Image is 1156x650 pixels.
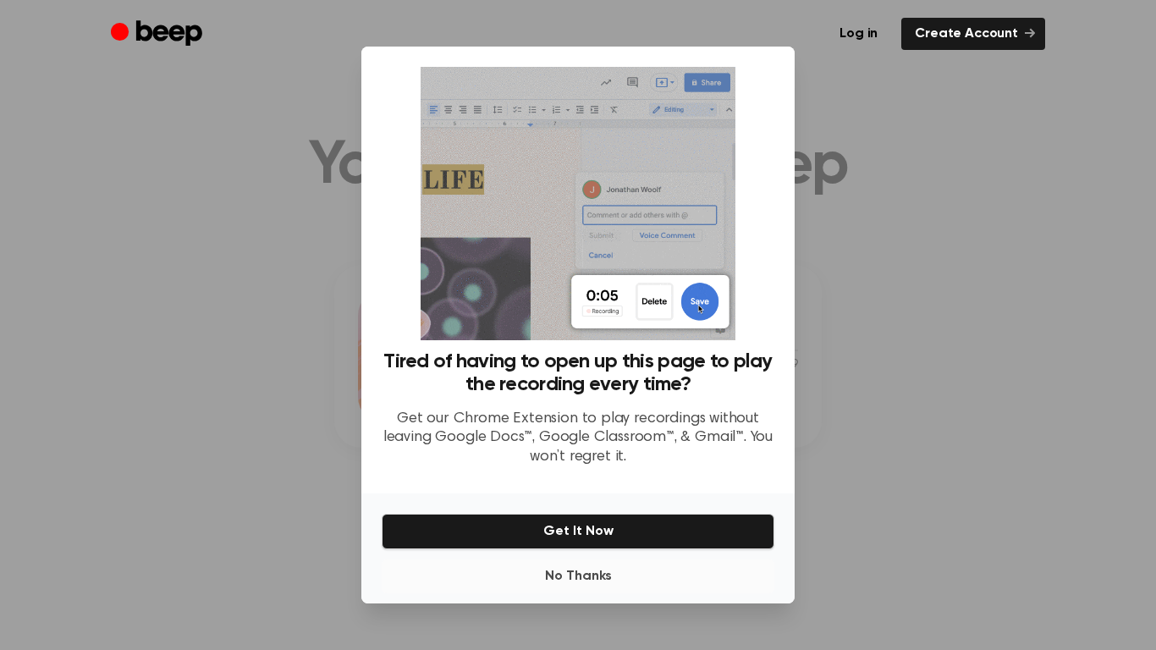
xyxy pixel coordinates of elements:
h3: Tired of having to open up this page to play the recording every time? [382,350,774,396]
img: Beep extension in action [421,67,735,340]
a: Create Account [901,18,1045,50]
a: Beep [111,18,206,51]
button: Get It Now [382,514,774,549]
a: Log in [826,18,891,50]
p: Get our Chrome Extension to play recordings without leaving Google Docs™, Google Classroom™, & Gm... [382,410,774,467]
button: No Thanks [382,559,774,593]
